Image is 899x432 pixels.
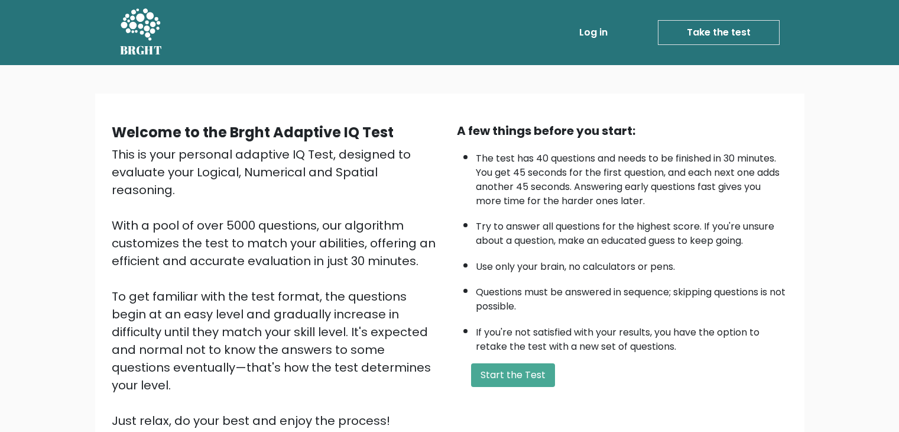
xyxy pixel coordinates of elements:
li: Use only your brain, no calculators or pens. [476,254,788,274]
a: Log in [575,21,612,44]
a: Take the test [658,20,780,45]
h5: BRGHT [120,43,163,57]
a: BRGHT [120,5,163,60]
li: The test has 40 questions and needs to be finished in 30 minutes. You get 45 seconds for the firs... [476,146,788,208]
li: Questions must be answered in sequence; skipping questions is not possible. [476,279,788,314]
button: Start the Test [471,363,555,387]
li: If you're not satisfied with your results, you have the option to retake the test with a new set ... [476,320,788,354]
div: This is your personal adaptive IQ Test, designed to evaluate your Logical, Numerical and Spatial ... [112,146,443,430]
li: Try to answer all questions for the highest score. If you're unsure about a question, make an edu... [476,214,788,248]
div: A few things before you start: [457,122,788,140]
b: Welcome to the Brght Adaptive IQ Test [112,122,394,142]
